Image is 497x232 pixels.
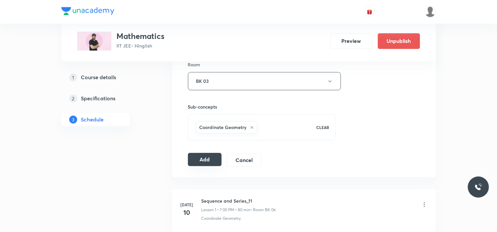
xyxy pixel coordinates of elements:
h5: Specifications [81,95,116,103]
a: 1Course details [61,71,151,84]
img: Mukesh Gupta [425,6,436,17]
h6: Sub-concepts [188,104,336,111]
p: Coordinate Geometry [202,216,241,222]
img: avatar [367,9,373,15]
a: 2Specifications [61,92,151,105]
img: C27A789E-8A56-4242-A13D-5AF17C93F799_plus.png [77,32,111,51]
p: 1 [69,74,77,82]
h6: [DATE] [180,202,194,208]
button: avatar [364,7,375,17]
button: Cancel [227,154,261,167]
img: Company Logo [61,7,114,15]
p: • Room BK 06 [251,207,276,213]
button: Preview [330,33,373,49]
h6: Room [188,61,201,68]
button: BK 03 [188,72,341,90]
p: IIT JEE • Hinglish [117,43,165,50]
h5: Schedule [81,116,104,124]
p: 3 [69,116,77,124]
button: Add [188,153,222,166]
img: ttu [475,183,482,191]
p: CLEAR [316,125,329,131]
h4: 10 [180,208,194,218]
p: 2 [69,95,77,103]
button: Unpublish [378,33,420,49]
h6: Sequence and Series_11 [202,198,276,205]
h5: Course details [81,74,116,82]
h6: Coordinate Geometry [200,124,247,131]
a: Company Logo [61,7,114,17]
h3: Mathematics [117,32,165,41]
p: Lesson 1 • 7:00 PM • 80 min [202,207,251,213]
